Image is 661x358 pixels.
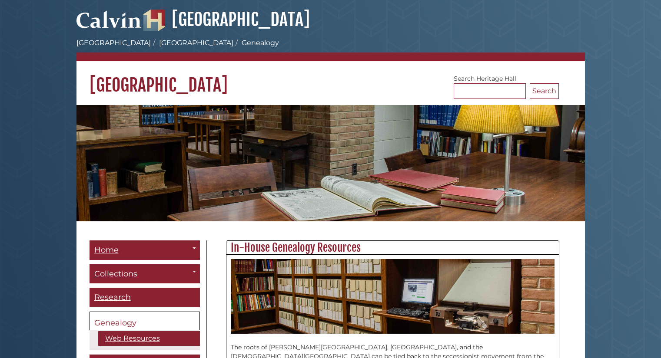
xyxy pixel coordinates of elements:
span: Genealogy [94,318,136,328]
li: Genealogy [233,38,279,48]
a: Web Resources [98,331,200,346]
a: [GEOGRAPHIC_DATA] [159,39,233,47]
h1: [GEOGRAPHIC_DATA] [76,61,585,96]
img: Heritage Hall genealogy [231,259,555,333]
a: Calvin University [76,20,142,28]
img: Calvin [76,7,142,31]
a: [GEOGRAPHIC_DATA] [76,39,151,47]
span: Home [94,245,119,255]
h2: In-House Genealogy Resources [226,241,559,255]
nav: breadcrumb [76,38,585,61]
a: Research [90,288,200,307]
a: Genealogy [90,312,200,331]
button: Search [530,83,559,99]
a: [GEOGRAPHIC_DATA] [143,9,310,30]
span: Collections [94,269,137,279]
a: Home [90,240,200,260]
a: Collections [90,264,200,284]
img: Hekman Library Logo [143,10,165,31]
span: Research [94,292,131,302]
